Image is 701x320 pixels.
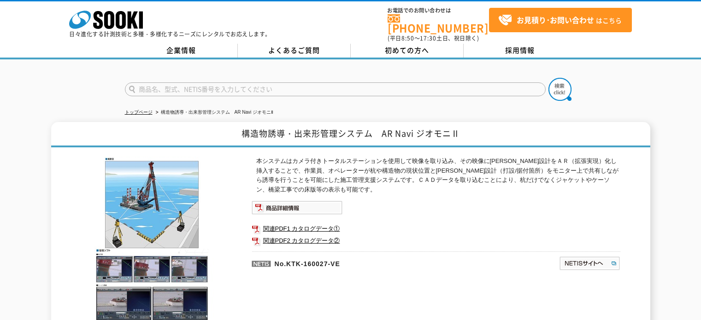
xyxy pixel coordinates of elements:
[517,14,594,25] strong: お見積り･お問い合わせ
[252,206,342,213] a: 商品詳細情報システム
[559,256,620,271] img: NETISサイトへ
[252,251,470,273] p: No.KTK-160027-VE
[388,8,489,13] span: お電話でのお問い合わせは
[256,157,620,195] p: 本システムはカメラ付きトータルステーションを使用して映像を取り込み、その映像に[PERSON_NAME]設計をＡＲ（拡張実現）化し挿入することで、作業員、オペレーターが杭や構造物の現状位置と[P...
[464,44,577,58] a: 採用情報
[489,8,632,32] a: お見積り･お問い合わせはこちら
[420,34,436,42] span: 17:30
[548,78,571,101] img: btn_search.png
[351,44,464,58] a: 初めての方へ
[125,82,546,96] input: 商品名、型式、NETIS番号を入力してください
[252,201,342,215] img: 商品詳細情報システム
[498,13,622,27] span: はこちら
[388,14,489,33] a: [PHONE_NUMBER]
[252,235,620,247] a: 関連PDF2 カタログデータ②
[401,34,414,42] span: 8:50
[51,122,650,147] h1: 構造物誘導・出来形管理システム AR Navi ジオモニⅡ
[125,110,153,115] a: トップページ
[385,45,429,55] span: 初めての方へ
[252,223,620,235] a: 関連PDF1 カタログデータ①
[388,34,479,42] span: (平日 ～ 土日、祝日除く)
[69,31,271,37] p: 日々進化する計測技術と多種・多様化するニーズにレンタルでお応えします。
[238,44,351,58] a: よくあるご質問
[154,108,273,117] li: 構造物誘導・出来形管理システム AR Navi ジオモニⅡ
[125,44,238,58] a: 企業情報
